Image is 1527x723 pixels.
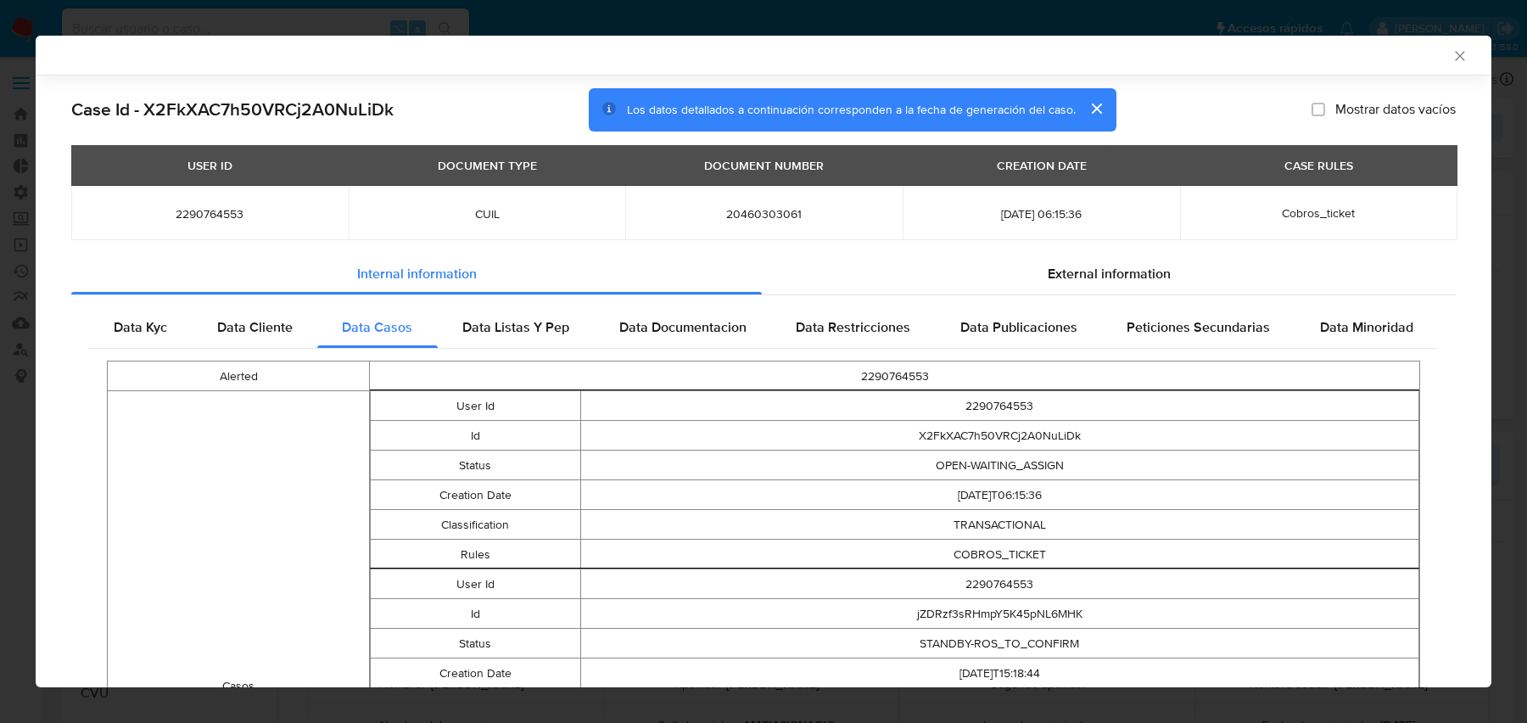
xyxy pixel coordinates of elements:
td: Rules [371,540,580,569]
div: closure-recommendation-modal [36,36,1491,687]
span: Data Restricciones [796,317,910,337]
span: Data Listas Y Pep [462,317,569,337]
td: Id [371,421,580,451]
td: Creation Date [371,659,580,688]
span: Data Cliente [217,317,293,337]
td: OPEN-WAITING_ASSIGN [580,451,1419,480]
span: Data Publicaciones [960,317,1077,337]
td: 2290764553 [580,569,1419,599]
td: 2290764553 [370,361,1420,391]
button: Cerrar ventana [1451,48,1467,63]
td: [DATE]T06:15:36 [580,480,1419,510]
div: DOCUMENT NUMBER [694,151,834,180]
span: Peticiones Secundarias [1127,317,1270,337]
td: COBROS_TICKET [580,540,1419,569]
td: 2290764553 [580,391,1419,421]
span: [DATE] 06:15:36 [923,206,1160,221]
span: Data Casos [342,317,412,337]
td: STANDBY-ROS_TO_CONFIRM [580,629,1419,659]
td: [DATE]T15:18:44 [580,659,1419,688]
div: Detailed internal info [89,307,1438,348]
div: USER ID [177,151,243,180]
div: CASE RULES [1274,151,1363,180]
td: Creation Date [371,480,580,510]
td: User Id [371,569,580,599]
span: Data Documentacion [619,317,747,337]
span: Cobros_ticket [1282,205,1355,221]
h2: Case Id - X2FkXAC7h50VRCj2A0NuLiDk [71,98,394,120]
div: CREATION DATE [987,151,1097,180]
span: Los datos detallados a continuación corresponden a la fecha de generación del caso. [627,101,1076,118]
span: Data Kyc [114,317,167,337]
td: X2FkXAC7h50VRCj2A0NuLiDk [580,421,1419,451]
td: User Id [371,391,580,421]
div: DOCUMENT TYPE [428,151,547,180]
span: CUIL [369,206,606,221]
td: jZDRzf3sRHmpY5K45pNL6MHK [580,599,1419,629]
input: Mostrar datos vacíos [1312,103,1325,116]
span: Data Minoridad [1320,317,1413,337]
div: Detailed info [71,254,1456,294]
span: External information [1048,264,1171,283]
td: Classification [371,510,580,540]
td: Status [371,451,580,480]
td: Id [371,599,580,629]
button: cerrar [1076,88,1116,129]
span: 20460303061 [646,206,882,221]
td: Alerted [108,361,370,391]
span: 2290764553 [92,206,328,221]
span: Mostrar datos vacíos [1335,101,1456,118]
td: TRANSACTIONAL [580,510,1419,540]
span: Internal information [357,264,477,283]
td: Status [371,629,580,659]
